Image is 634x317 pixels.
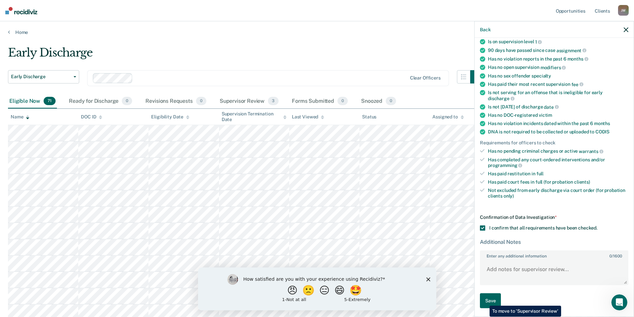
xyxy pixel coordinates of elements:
div: Revisions Requests [144,94,207,109]
span: clients) [574,179,590,184]
div: Has paid their most recent supervision [488,81,628,87]
div: Additional Notes [480,239,628,245]
div: Supervision Termination Date [222,111,287,122]
iframe: Survey by Kim from Recidiviz [198,267,436,310]
a: Home [8,29,626,35]
span: I confirm that all requirements have been checked. [489,225,597,231]
div: Eligible Now [8,94,57,109]
div: Not excluded from early discharge via court order (for probation clients [488,187,628,199]
div: Has paid restitution in [488,171,628,177]
div: Supervisor Review [218,94,280,109]
div: Is on supervision level [488,39,628,45]
span: 71 [44,97,56,105]
div: Confirmation of Data Investigation [480,215,628,220]
span: 0 [609,254,612,258]
div: Has no violation reports in the past 6 [488,56,628,62]
span: full [536,171,543,176]
label: Enter any additional information [481,251,628,258]
button: Back [480,27,491,32]
span: assignment [556,48,586,53]
div: Is not serving for an offense that is ineligible for early [488,90,628,101]
span: modifiers [540,65,566,70]
div: DOC ID [81,114,102,120]
span: 0 [122,97,132,105]
div: Has no violation incidents dated within the past 6 [488,121,628,126]
div: J W [618,5,629,16]
iframe: Intercom live chat [611,294,627,310]
span: 1 [535,39,542,45]
span: CODIS [595,129,609,134]
span: only) [504,193,514,198]
div: Last Viewed [292,114,324,120]
div: 90 days have passed since case [488,47,628,53]
div: Assigned to [432,114,464,120]
div: Name [11,114,29,120]
div: Clear officers [410,75,441,81]
div: Has no DOC-registered [488,112,628,118]
div: Snoozed [360,94,397,109]
span: programming [488,163,522,168]
span: fee [571,81,583,87]
span: specialty [531,73,551,78]
span: 0 [386,97,396,105]
span: victim [539,112,552,118]
div: Has no pending criminal charges or active [488,148,628,154]
span: / 1600 [609,254,622,258]
span: Early Discharge [11,74,71,79]
div: DNA is not required to be collected or uploaded to [488,129,628,135]
span: warrants [579,148,603,154]
div: Has completed any court-ordered interventions and/or [488,157,628,168]
div: Early Discharge [8,46,484,65]
div: Is not [DATE] of discharge [488,104,628,110]
div: Has no open supervision [488,65,628,71]
span: months [567,56,588,62]
span: discharge [488,95,515,101]
div: Requirements for officers to check [480,140,628,146]
span: 0 [196,97,206,105]
div: Forms Submitted [291,94,349,109]
div: Has no sex offender [488,73,628,79]
span: 3 [268,97,279,105]
div: Has paid court fees in full (for probation [488,179,628,185]
span: months [594,121,610,126]
div: Ready for Discharge [68,94,133,109]
span: date [544,104,558,109]
img: Recidiviz [5,7,37,14]
button: Save [480,293,501,308]
div: Status [362,114,376,120]
div: Eligibility Date [151,114,189,120]
span: 0 [337,97,348,105]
